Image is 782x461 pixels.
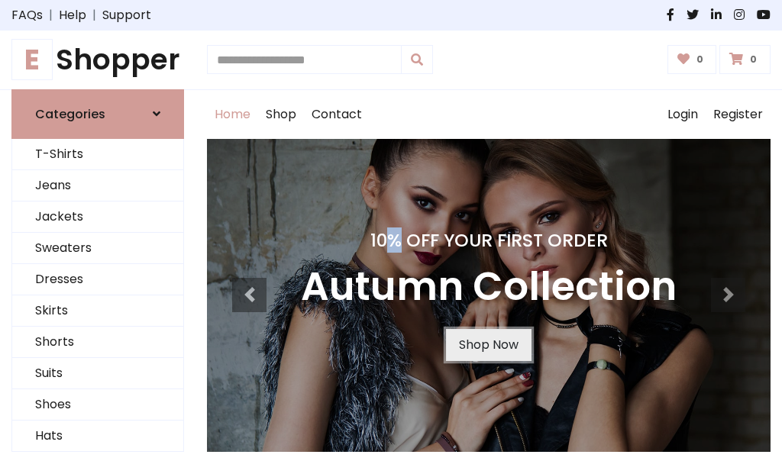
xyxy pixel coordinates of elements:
[12,358,183,389] a: Suits
[12,233,183,264] a: Sweaters
[12,264,183,295] a: Dresses
[43,6,59,24] span: |
[207,90,258,139] a: Home
[11,43,184,77] h1: Shopper
[667,45,717,74] a: 0
[12,201,183,233] a: Jackets
[102,6,151,24] a: Support
[746,53,761,66] span: 0
[258,90,304,139] a: Shop
[12,139,183,170] a: T-Shirts
[11,39,53,80] span: E
[11,89,184,139] a: Categories
[301,263,677,311] h3: Autumn Collection
[301,230,677,251] h4: 10% Off Your First Order
[12,389,183,421] a: Shoes
[11,43,184,77] a: EShopper
[12,327,183,358] a: Shorts
[660,90,706,139] a: Login
[86,6,102,24] span: |
[12,170,183,201] a: Jeans
[59,6,86,24] a: Help
[35,107,105,121] h6: Categories
[304,90,370,139] a: Contact
[12,421,183,452] a: Hats
[719,45,771,74] a: 0
[11,6,43,24] a: FAQs
[693,53,707,66] span: 0
[12,295,183,327] a: Skirts
[446,329,532,361] a: Shop Now
[706,90,771,139] a: Register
